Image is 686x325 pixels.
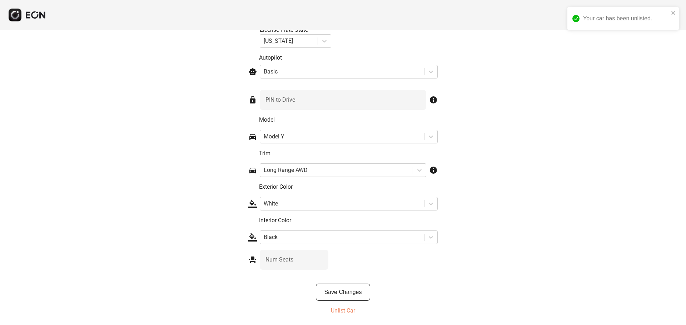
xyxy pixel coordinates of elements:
[248,233,257,242] span: format_color_fill
[265,255,293,264] label: Num Seats
[248,132,257,141] span: directions_car
[671,10,676,16] button: close
[259,216,438,225] p: Interior Color
[259,149,438,158] p: Trim
[260,26,331,34] div: License Plate State
[248,199,257,208] span: format_color_fill
[429,166,438,174] span: info
[259,54,438,62] p: Autopilot
[259,183,438,191] p: Exterior Color
[259,116,438,124] p: Model
[248,166,257,174] span: directions_car
[248,67,257,76] span: smart_toy
[248,255,257,264] span: event_seat
[265,96,295,104] label: PIN to Drive
[429,96,438,104] span: info
[248,96,257,104] span: lock
[331,306,355,315] p: Unlist Car
[583,14,669,23] div: Your car has been unlisted.
[316,284,371,301] button: Save Changes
